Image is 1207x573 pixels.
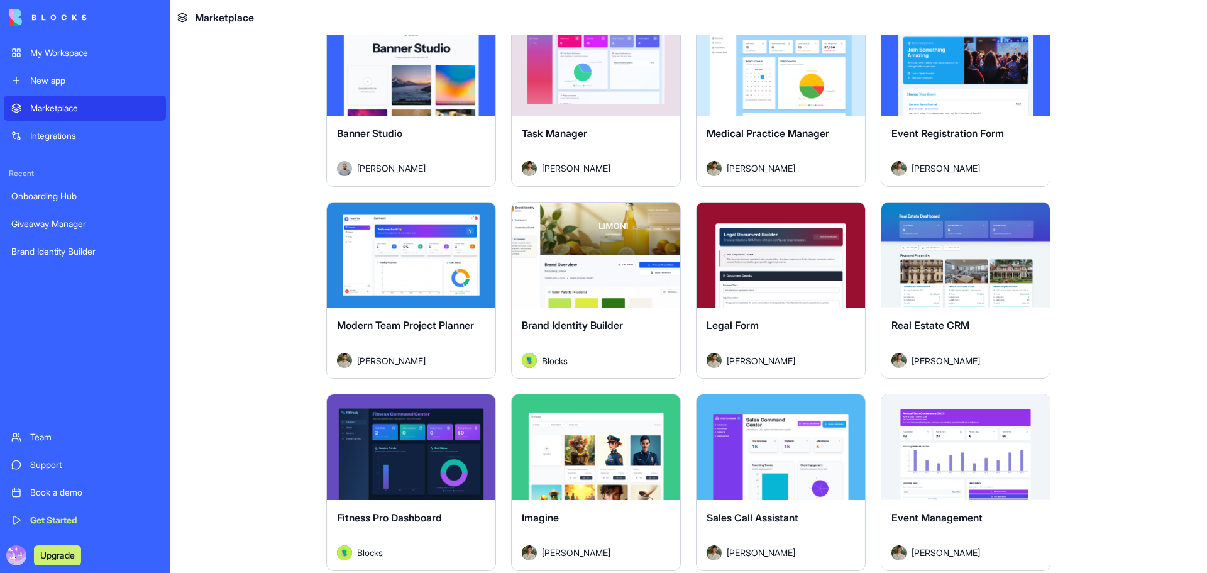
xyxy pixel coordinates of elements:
[30,102,158,114] div: Marketplace
[522,353,537,368] img: Avatar
[891,127,1004,140] span: Event Registration Form
[522,161,537,176] img: Avatar
[9,9,87,26] img: logo
[881,202,1050,379] a: Real Estate CRMAvatar[PERSON_NAME]
[707,353,722,368] img: Avatar
[4,239,166,264] a: Brand Identity Builder
[30,486,158,499] div: Book a demo
[357,162,426,175] span: [PERSON_NAME]
[337,127,402,140] span: Banner Studio
[542,162,610,175] span: [PERSON_NAME]
[337,545,352,560] img: Avatar
[195,10,254,25] span: Marketplace
[727,162,795,175] span: [PERSON_NAME]
[337,353,352,368] img: Avatar
[881,9,1050,187] a: Event Registration FormAvatar[PERSON_NAME]
[891,319,969,331] span: Real Estate CRM
[4,184,166,209] a: Onboarding Hub
[4,96,166,121] a: Marketplace
[891,511,983,524] span: Event Management
[357,546,383,559] span: Blocks
[337,511,442,524] span: Fitness Pro Dashboard
[727,354,795,367] span: [PERSON_NAME]
[4,40,166,65] a: My Workspace
[511,394,681,571] a: ImagineAvatar[PERSON_NAME]
[522,511,559,524] span: Imagine
[357,354,426,367] span: [PERSON_NAME]
[326,202,496,379] a: Modern Team Project PlannerAvatar[PERSON_NAME]
[707,161,722,176] img: Avatar
[30,514,158,526] div: Get Started
[30,130,158,142] div: Integrations
[4,68,166,93] a: New app
[707,127,829,140] span: Medical Practice Manager
[696,202,866,379] a: Legal FormAvatar[PERSON_NAME]
[4,480,166,505] a: Book a demo
[891,161,907,176] img: Avatar
[912,546,980,559] span: [PERSON_NAME]
[30,459,158,471] div: Support
[4,508,166,533] a: Get Started
[4,123,166,148] a: Integrations
[4,169,166,179] span: Recent
[4,452,166,477] a: Support
[511,9,681,187] a: Task ManagerAvatar[PERSON_NAME]
[511,202,681,379] a: Brand Identity BuilderAvatarBlocks
[326,394,496,571] a: Fitness Pro DashboardAvatarBlocks
[522,127,587,140] span: Task Manager
[542,546,610,559] span: [PERSON_NAME]
[4,211,166,236] a: Giveaway Manager
[337,161,352,176] img: Avatar
[11,245,158,258] div: Brand Identity Builder
[522,545,537,560] img: Avatar
[891,545,907,560] img: Avatar
[707,511,798,524] span: Sales Call Assistant
[727,546,795,559] span: [PERSON_NAME]
[11,218,158,230] div: Giveaway Manager
[30,47,158,59] div: My Workspace
[30,74,158,87] div: New app
[707,319,759,331] span: Legal Form
[34,548,81,561] a: Upgrade
[30,431,158,443] div: Team
[912,354,980,367] span: [PERSON_NAME]
[6,545,26,565] img: ACg8ocK7tC6GmUTa3wYSindAyRLtnC5UahbIIijpwl7Jo_uOzWMSvt0=s96-c
[696,394,866,571] a: Sales Call AssistantAvatar[PERSON_NAME]
[326,9,496,187] a: Banner StudioAvatar[PERSON_NAME]
[696,9,866,187] a: Medical Practice ManagerAvatar[PERSON_NAME]
[912,162,980,175] span: [PERSON_NAME]
[707,545,722,560] img: Avatar
[891,353,907,368] img: Avatar
[34,545,81,565] button: Upgrade
[4,425,166,450] a: Team
[337,319,474,331] span: Modern Team Project Planner
[11,190,158,203] div: Onboarding Hub
[522,319,623,331] span: Brand Identity Builder
[542,354,568,367] span: Blocks
[881,394,1050,571] a: Event ManagementAvatar[PERSON_NAME]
